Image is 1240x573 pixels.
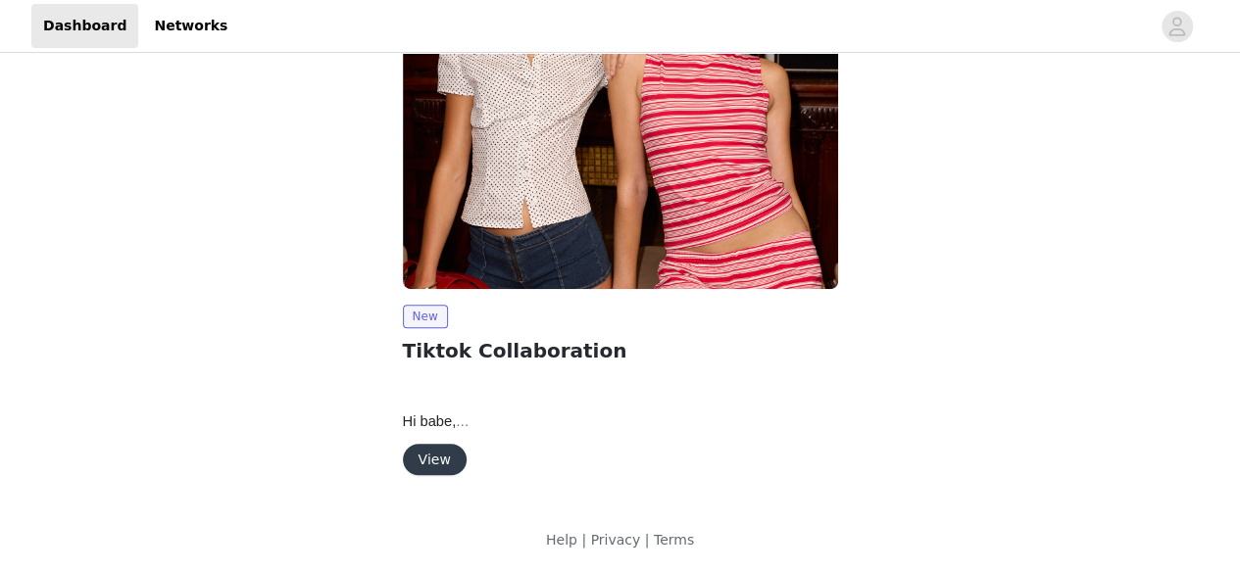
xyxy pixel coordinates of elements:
[403,336,838,365] h2: Tiktok Collaboration
[581,532,586,548] span: |
[546,532,577,548] a: Help
[645,532,650,548] span: |
[403,453,467,467] a: View
[142,4,239,48] a: Networks
[1167,11,1186,42] div: avatar
[403,444,467,475] button: View
[590,532,640,548] a: Privacy
[403,305,448,328] span: New
[31,4,138,48] a: Dashboard
[654,532,694,548] a: Terms
[403,413,470,429] span: Hi babe,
